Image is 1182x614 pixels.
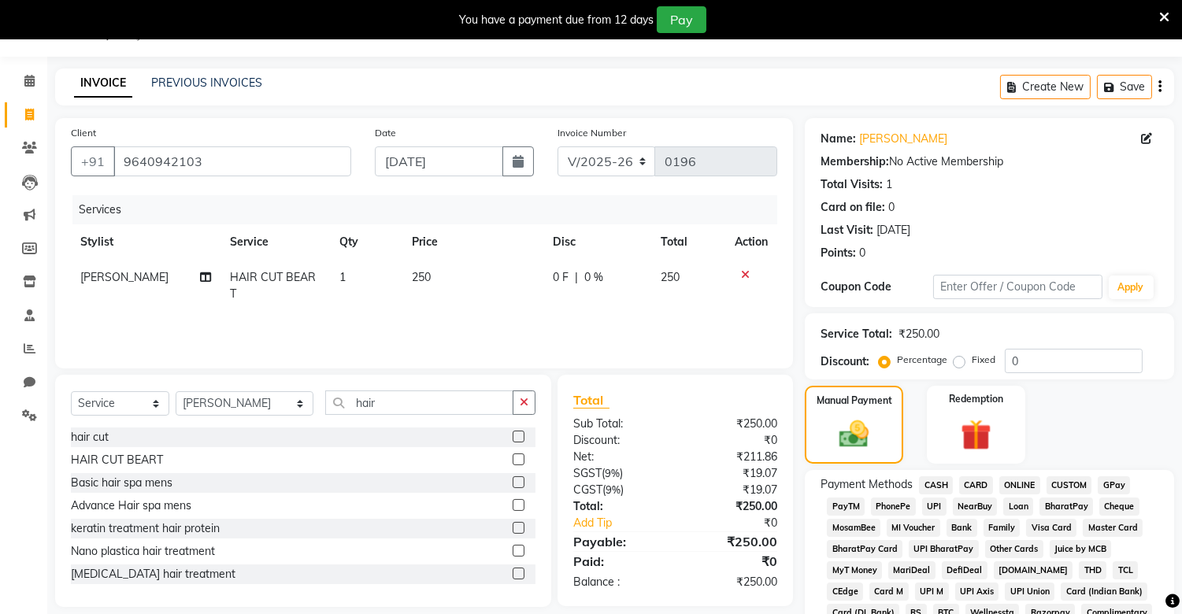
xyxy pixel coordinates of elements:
div: 0 [888,199,895,216]
label: Invoice Number [558,126,626,140]
span: PayTM [827,497,865,516]
div: Services [72,195,789,224]
div: You have a payment due from 12 days [459,12,654,28]
span: UPI [922,497,947,516]
label: Client [71,126,96,140]
span: THD [1079,561,1106,579]
div: Balance : [561,574,676,590]
span: [PERSON_NAME] [80,270,169,284]
span: Master Card [1083,519,1143,537]
th: Action [725,224,777,260]
div: ( ) [561,482,676,498]
span: UPI Union [1005,583,1054,601]
th: Disc [543,224,651,260]
div: ₹0 [676,552,790,571]
span: Card (Indian Bank) [1061,583,1147,601]
button: Create New [1000,75,1091,99]
button: +91 [71,146,115,176]
label: Date [375,126,396,140]
span: HAIR CUT BEART [231,270,317,301]
div: ₹250.00 [676,574,790,590]
div: ₹19.07 [676,482,790,498]
div: Net: [561,449,676,465]
div: hair cut [71,429,109,446]
span: UPI Axis [955,583,999,601]
div: Paid: [561,552,676,571]
span: DefiDeal [942,561,987,579]
label: Percentage [897,353,947,367]
img: _cash.svg [830,417,877,451]
th: Total [652,224,726,260]
a: PREVIOUS INVOICES [151,76,262,90]
div: Payable: [561,532,676,551]
span: MyT Money [827,561,882,579]
input: Search or Scan [325,390,513,415]
span: NearBuy [953,497,998,516]
span: Bank [947,519,977,537]
div: Name: [821,131,856,147]
span: Family [984,519,1021,537]
span: Total [573,392,610,409]
span: CGST [573,483,602,497]
a: INVOICE [74,69,132,98]
div: Discount: [561,432,676,449]
th: Service [221,224,331,260]
div: Sub Total: [561,416,676,432]
button: Apply [1109,276,1154,299]
th: Stylist [71,224,221,260]
span: UPI BharatPay [909,540,979,558]
div: ₹0 [676,432,790,449]
div: [MEDICAL_DATA] hair treatment [71,566,235,583]
span: UPI M [915,583,949,601]
span: [DOMAIN_NAME] [994,561,1073,579]
div: 1 [886,176,892,193]
span: MI Voucher [887,519,940,537]
div: ₹211.86 [676,449,790,465]
div: ₹0 [695,515,790,531]
a: Add Tip [561,515,695,531]
div: Basic hair spa mens [71,475,172,491]
span: 0 F [553,269,569,286]
div: Service Total: [821,326,892,342]
span: 0 % [584,269,603,286]
span: BharatPay [1039,497,1093,516]
div: ₹19.07 [676,465,790,482]
span: Loan [1003,497,1033,516]
span: MariDeal [888,561,936,579]
span: PhonePe [871,497,916,516]
img: _gift.svg [951,416,1001,454]
span: 250 [412,270,431,284]
span: BharatPay Card [827,540,902,558]
span: CUSTOM [1047,476,1092,494]
input: Enter Offer / Coupon Code [933,275,1102,299]
div: ( ) [561,465,676,482]
label: Redemption [949,392,1003,406]
div: 0 [859,245,865,261]
div: keratin treatment hair protein [71,520,220,537]
div: No Active Membership [821,153,1158,170]
div: ₹250.00 [676,532,790,551]
div: Discount: [821,353,869,370]
span: 9% [605,467,620,479]
input: Search by Name/Mobile/Email/Code [113,146,351,176]
div: Total: [561,498,676,515]
div: Advance Hair spa mens [71,497,191,514]
div: Points: [821,245,856,261]
span: CARD [959,476,993,494]
span: Payment Methods [821,476,913,493]
span: GPay [1098,476,1130,494]
span: | [575,269,578,286]
label: Manual Payment [817,394,892,408]
div: [DATE] [876,222,910,239]
th: Price [402,224,543,260]
div: Membership: [821,153,889,170]
div: Last Visit: [821,222,873,239]
div: ₹250.00 [676,498,790,515]
div: HAIR CUT BEART [71,452,163,468]
label: Fixed [972,353,995,367]
span: Cheque [1099,497,1139,516]
div: ₹250.00 [676,416,790,432]
span: Card M [869,583,909,601]
span: Juice by MCB [1050,540,1112,558]
th: Qty [330,224,402,260]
